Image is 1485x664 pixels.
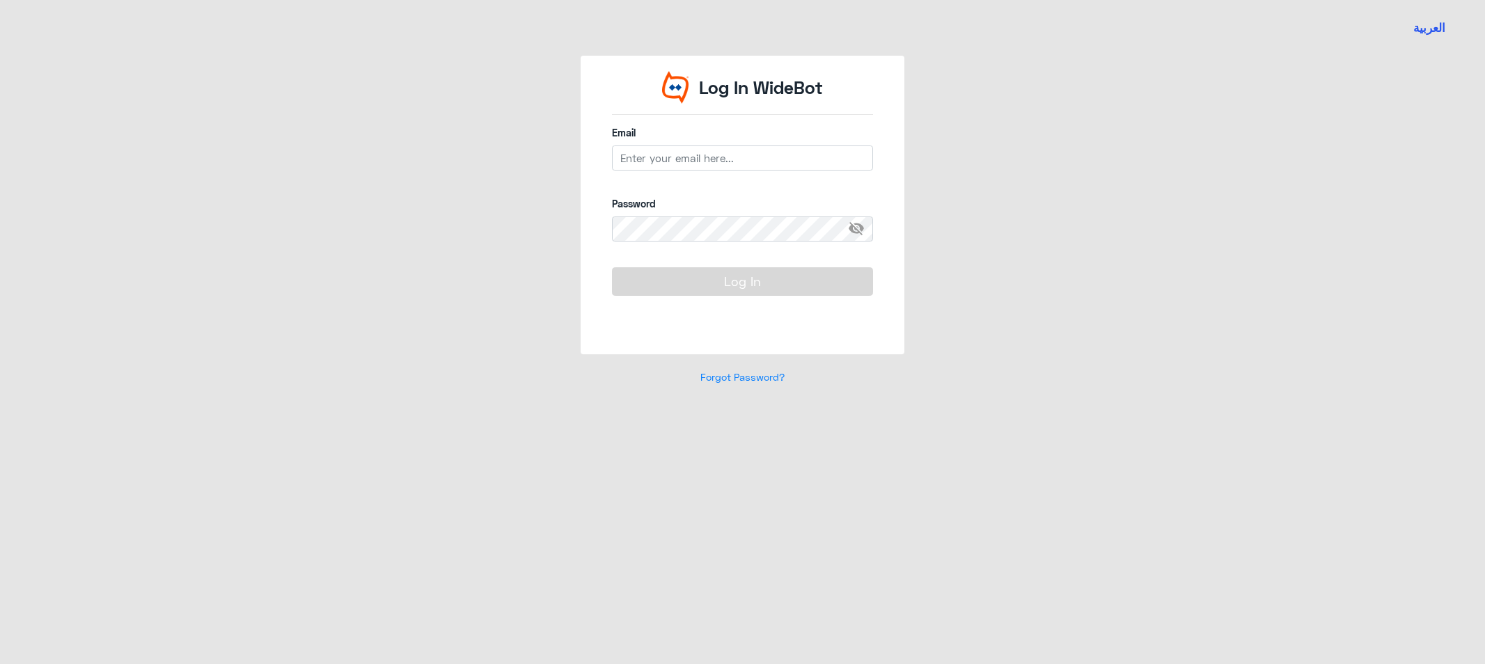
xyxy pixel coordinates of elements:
a: Forgot Password? [700,371,785,383]
label: Email [612,125,873,140]
button: العربية [1413,19,1445,37]
label: Password [612,196,873,211]
a: Switch language [1405,10,1454,45]
p: Log In WideBot [699,74,823,101]
button: Log In [612,267,873,295]
input: Enter your email here... [612,145,873,171]
span: visibility_off [848,216,873,242]
img: Widebot Logo [662,71,689,104]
